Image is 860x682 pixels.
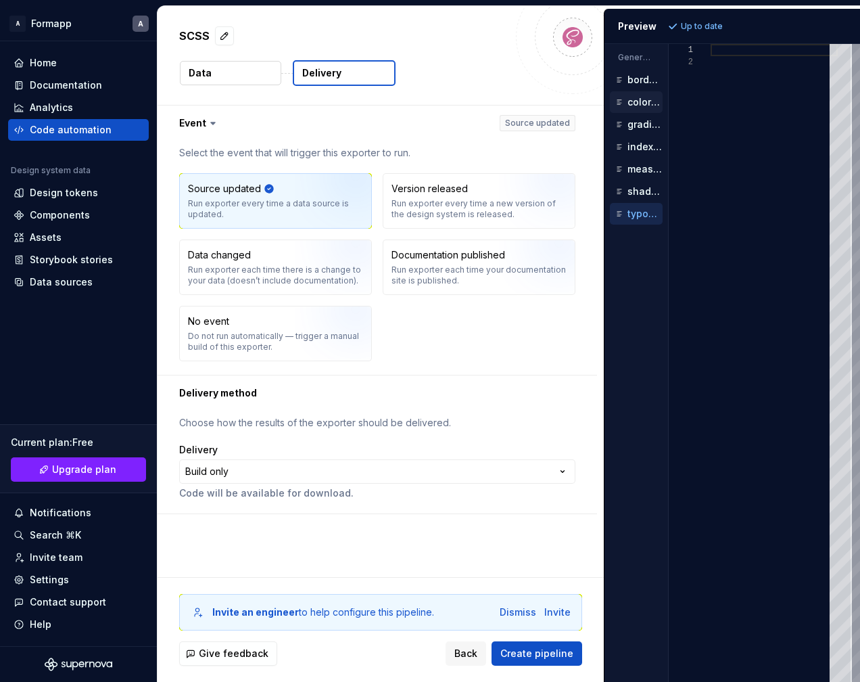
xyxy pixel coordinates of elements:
button: Invite [544,606,571,619]
p: borders.scss [627,74,663,85]
svg: Supernova Logo [45,658,112,671]
div: Preview [618,20,656,33]
div: No event [188,315,229,328]
b: Invite an engineer [212,606,299,618]
p: Up to date [681,21,723,32]
div: Code automation [30,123,112,137]
div: Run exporter every time a new version of the design system is released. [391,198,567,220]
div: 1 [669,44,693,56]
button: Data [180,61,281,85]
a: Upgrade plan [11,457,146,482]
button: gradients.scss [610,117,663,132]
div: Components [30,208,90,222]
div: Design system data [11,165,91,176]
a: Settings [8,569,149,591]
div: Assets [30,231,62,244]
button: Give feedback [179,641,277,666]
button: index.scss [610,139,663,154]
a: Analytics [8,97,149,118]
a: Code automation [8,119,149,141]
button: Help [8,614,149,635]
span: Give feedback [199,647,268,660]
div: Help [30,618,51,631]
div: A [138,18,143,29]
button: Delivery [293,60,396,86]
p: shadows.scss [627,186,663,197]
div: A [9,16,26,32]
span: Back [454,647,477,660]
p: Generated files [618,52,654,63]
div: Do not run automatically — trigger a manual build of this exporter. [188,331,363,353]
p: Data [189,66,212,80]
a: Home [8,52,149,74]
div: Invite team [30,551,82,564]
div: Run exporter each time your documentation site is published. [391,265,567,286]
a: Storybook stories [8,249,149,271]
button: Search ⌘K [8,524,149,546]
a: Data sources [8,271,149,293]
div: Settings [30,573,69,587]
p: Code will be available for download. [179,486,575,500]
a: Documentation [8,74,149,96]
div: Data changed [188,248,251,262]
a: Components [8,204,149,226]
div: Run exporter each time there is a change to your data (doesn’t include documentation). [188,265,363,286]
button: colors.scss [610,95,663,110]
div: Notifications [30,506,91,520]
div: Run exporter every time a data source is updated. [188,198,363,220]
a: Design tokens [8,182,149,204]
div: Documentation published [391,248,505,262]
button: AFormappA [3,9,154,38]
a: Assets [8,227,149,248]
div: Analytics [30,101,73,114]
span: Create pipeline [500,647,573,660]
div: Version released [391,182,468,196]
div: to help configure this pipeline. [212,606,434,619]
p: Select the event that will trigger this exporter to run. [179,146,575,160]
p: SCSS [179,28,210,44]
p: Choose how the results of the exporter should be delivered. [179,416,575,430]
div: Data sources [30,275,93,289]
label: Delivery [179,443,218,457]
div: Source updated [188,182,261,196]
button: Dismiss [500,606,536,619]
button: Contact support [8,591,149,613]
p: Delivery [302,66,341,80]
div: Contact support [30,595,106,609]
div: Design tokens [30,186,98,200]
p: colors.scss [627,97,663,108]
div: 2 [669,56,693,68]
p: index.scss [627,141,663,152]
button: typography.scss [610,206,663,221]
button: Notifications [8,502,149,524]
div: Home [30,56,57,70]
button: borders.scss [610,72,663,87]
button: Create pipeline [492,641,582,666]
button: shadows.scss [610,184,663,199]
div: Storybook stories [30,253,113,267]
div: Search ⌘K [30,528,81,542]
span: Upgrade plan [52,463,116,476]
div: Formapp [31,17,72,30]
div: Documentation [30,78,102,92]
a: Invite team [8,547,149,568]
div: Current plan : Free [11,436,146,449]
button: measures.scss [610,162,663,177]
p: measures.scss [627,164,663,175]
p: gradients.scss [627,119,663,130]
p: typography.scss [627,208,663,219]
button: Back [446,641,486,666]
